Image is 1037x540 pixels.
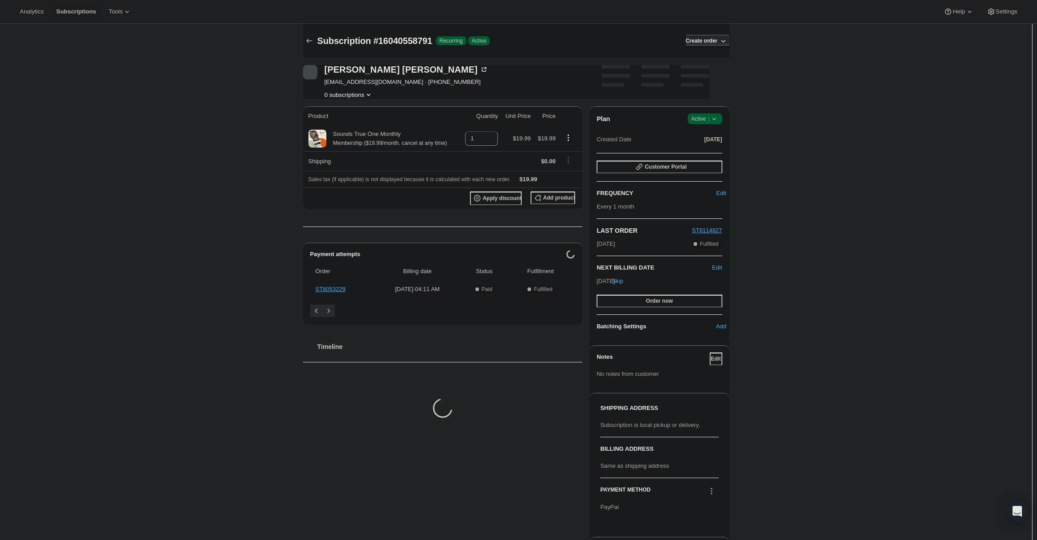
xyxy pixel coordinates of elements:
span: Same as shipping address [600,462,669,469]
span: [DATE] · [597,278,619,284]
button: Product actions [325,90,373,99]
span: $19.99 [519,176,537,183]
button: ST8114827 [692,226,722,235]
span: Billing date [378,267,457,276]
th: Order [310,261,375,281]
button: Settings [981,5,1023,18]
button: Product actions [561,133,576,143]
span: $0.00 [541,158,556,165]
button: Subscriptions [51,5,101,18]
th: Product [303,106,460,126]
span: Fulfillment [511,267,570,276]
span: Add product [543,194,575,201]
button: Subscriptions [303,35,316,47]
th: Shipping [303,151,460,171]
a: ST8114827 [692,227,722,234]
div: Sounds True One Monthly [326,130,447,148]
button: Add [715,319,728,334]
h3: Notes [597,353,709,365]
button: Tools [103,5,137,18]
h2: Plan [597,114,610,123]
span: Edit [711,355,721,362]
button: Edit [710,353,722,365]
span: Add [716,322,726,331]
span: Subscription #16040558791 [317,36,432,46]
h2: FREQUENCY [597,189,720,198]
h2: Payment attempts [310,250,567,259]
h6: Batching Settings [597,322,720,331]
img: product img [308,130,326,148]
span: [EMAIL_ADDRESS][DOMAIN_NAME] · [PHONE_NUMBER] [325,78,488,87]
button: [DATE] [704,133,722,146]
button: Shipping actions [561,155,576,165]
span: No notes from customer [597,370,659,377]
span: $19.99 [513,135,531,142]
th: Price [533,106,558,126]
span: [DATE] [704,136,722,143]
h3: BILLING ADDRESS [600,444,718,453]
span: margie o'sullivan [303,65,317,79]
span: [DATE] · 04:11 AM [378,285,457,294]
span: Edit [716,189,726,198]
span: Sales tax (if applicable) is not displayed because it is calculated with each new order. [308,176,511,183]
span: Settings [996,8,1017,15]
span: Fulfilled [700,240,718,248]
button: Edit [715,186,728,200]
span: Order now [646,297,673,305]
span: Recurring [439,37,463,44]
a: ST8053229 [316,286,346,292]
div: [PERSON_NAME] [PERSON_NAME] [325,65,488,74]
span: Tools [109,8,123,15]
th: Quantity [460,106,501,126]
span: Active [472,37,487,44]
h2: LAST ORDER [597,226,692,235]
button: Edit [712,263,722,272]
span: Apply discount [483,195,522,202]
span: Help [953,8,965,15]
span: Analytics [20,8,44,15]
span: Subscriptions [56,8,96,15]
button: Add product [531,192,575,204]
button: Next [322,305,335,317]
small: Membership ($19.99/month. cancel at any time) [333,140,447,146]
button: Skip [611,274,624,288]
span: PayPal [600,504,619,510]
div: Open Intercom Messenger [1006,501,1028,522]
h2: NEXT BILLING DATE [597,263,712,272]
span: [DATE] [597,240,615,248]
th: Unit Price [501,106,533,126]
span: Skip [612,277,623,286]
span: Subscription is local pickup or delivery. [600,422,700,428]
span: $19.99 [538,135,556,142]
button: Customer Portal [597,161,722,173]
span: Status [462,267,506,276]
h3: SHIPPING ADDRESS [600,404,718,413]
span: Every 1 month [597,203,634,210]
button: Apply discount [470,192,522,205]
span: Created Date [597,135,631,144]
nav: Pagination [310,305,576,317]
h2: Timeline [317,342,583,351]
span: Fulfilled [534,286,552,293]
span: | [708,115,709,122]
span: Create order [685,37,717,44]
button: Help [938,5,979,18]
span: Active [691,114,719,123]
h3: PAYMENT METHOD [600,486,650,498]
button: Order now [597,295,722,307]
button: Analytics [14,5,49,18]
span: Paid [482,286,492,293]
span: Customer Portal [645,163,686,170]
button: Create order [685,35,717,47]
